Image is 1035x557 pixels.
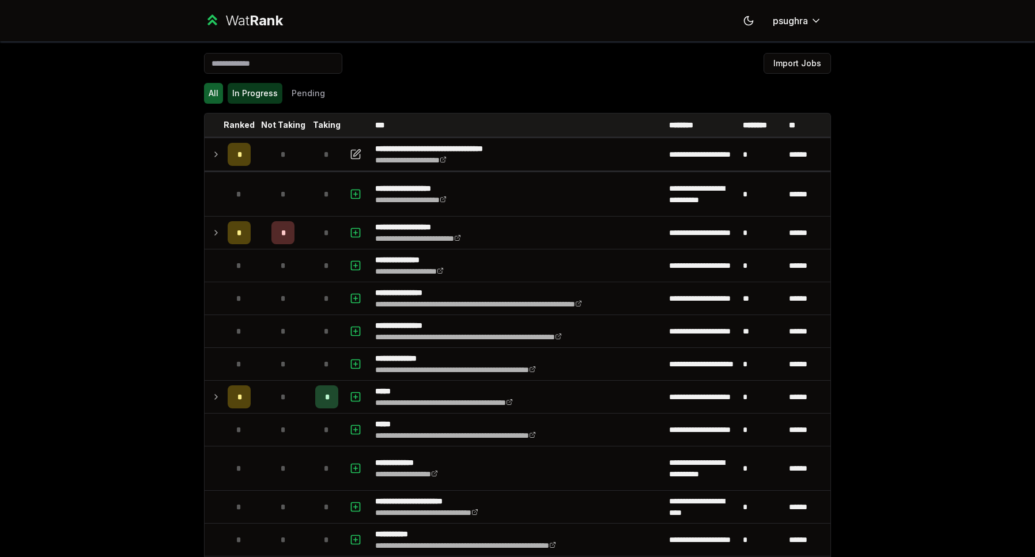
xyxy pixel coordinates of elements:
[764,10,831,31] button: psughra
[224,119,255,131] p: Ranked
[225,12,283,30] div: Wat
[773,14,808,28] span: psughra
[313,119,341,131] p: Taking
[228,83,282,104] button: In Progress
[764,53,831,74] button: Import Jobs
[204,12,283,30] a: WatRank
[250,12,283,29] span: Rank
[261,119,305,131] p: Not Taking
[204,83,223,104] button: All
[287,83,330,104] button: Pending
